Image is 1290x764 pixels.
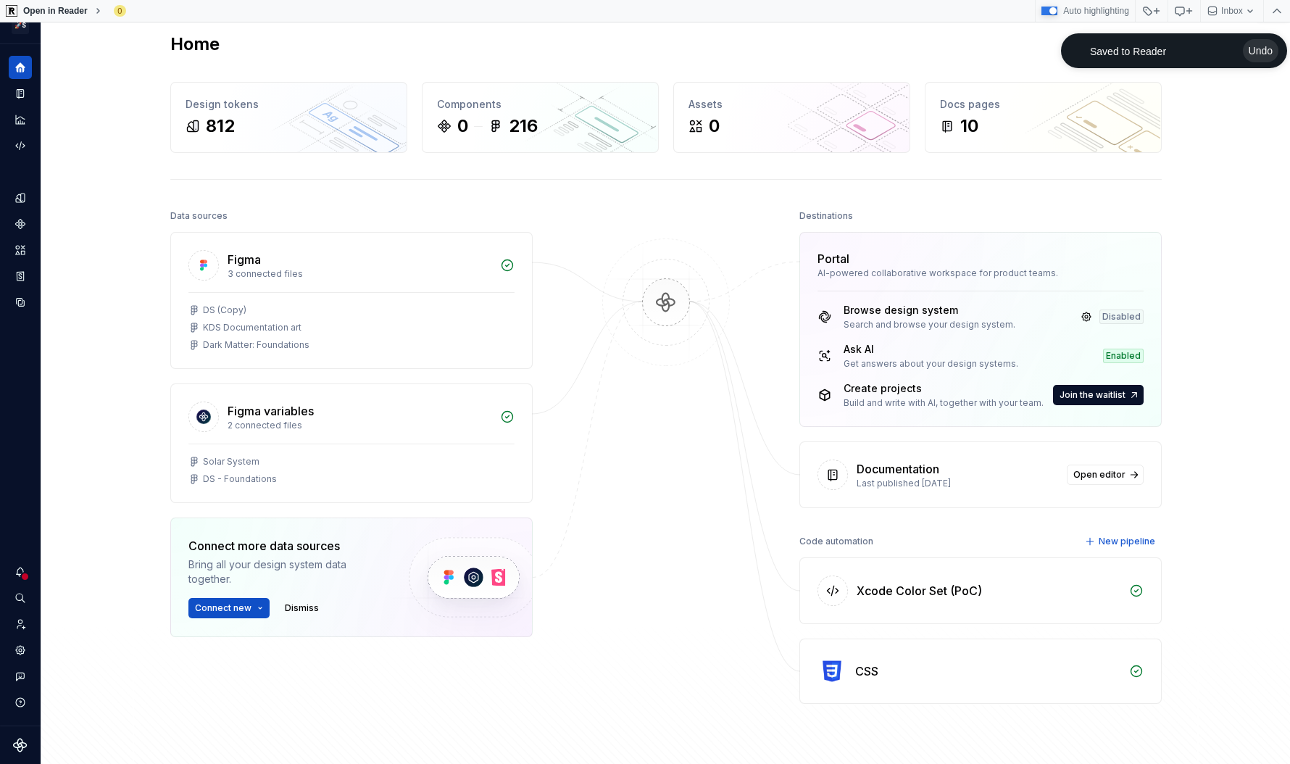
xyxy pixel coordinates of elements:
[509,115,538,138] div: 216
[960,115,978,138] div: 10
[9,212,32,236] a: Components
[422,82,659,153] a: Components0216
[203,473,277,485] div: DS - Foundations
[9,639,32,662] a: Settings
[9,134,32,157] a: Code automation
[1099,536,1155,547] span: New pipeline
[844,397,1044,409] div: Build and write with AI, together with your team.
[817,267,1144,279] div: AI-powered collaborative workspace for product teams.
[857,478,1058,489] div: Last published [DATE]
[170,232,533,369] a: Figma3 connected filesDS (Copy)KDS Documentation artDark Matter: Foundations
[188,557,384,586] div: Bring all your design system data together.
[206,115,235,138] div: 812
[228,420,491,431] div: 2 connected files
[170,206,228,226] div: Data sources
[170,82,407,153] a: Design tokens812
[9,56,32,79] a: Home
[13,738,28,752] svg: Supernova Logo
[799,531,873,552] div: Code automation
[170,383,533,503] a: Figma variables2 connected filesSolar SystemDS - Foundations
[188,537,384,555] div: Connect more data sources
[857,460,939,478] div: Documentation
[9,186,32,209] a: Design tokens
[817,250,849,267] div: Portal
[925,82,1162,153] a: Docs pages10
[9,82,32,105] a: Documentation
[1081,531,1162,552] button: New pipeline
[228,402,314,420] div: Figma variables
[9,238,32,262] a: Assets
[1067,465,1144,485] a: Open editor
[1060,389,1125,401] span: Join the waitlist
[9,265,32,288] a: Storybook stories
[940,97,1147,112] div: Docs pages
[228,251,261,268] div: Figma
[9,665,32,688] button: Contact support
[9,291,32,314] a: Data sources
[278,598,325,618] button: Dismiss
[203,322,301,333] div: KDS Documentation art
[844,358,1018,370] div: Get answers about your design systems.
[1099,310,1144,324] div: Disabled
[1103,349,1144,363] div: Enabled
[170,33,220,56] h2: Home
[673,82,910,153] a: Assets0
[203,456,259,468] div: Solar System
[1073,469,1125,481] span: Open editor
[844,319,1015,331] div: Search and browse your design system.
[186,97,392,112] div: Design tokens
[857,582,982,599] div: Xcode Color Set (PoC)
[3,9,38,41] button: 🚀S
[844,381,1044,396] div: Create projects
[188,598,270,618] button: Connect new
[1053,385,1144,405] button: Join the waitlist
[9,586,32,610] button: Search ⌘K
[203,339,309,351] div: Dark Matter: Foundations
[12,17,29,34] div: 🚀S
[844,303,1015,317] div: Browse design system
[799,206,853,226] div: Destinations
[9,560,32,584] button: Notifications
[9,613,32,636] a: Invite team
[709,115,720,138] div: 0
[203,304,246,316] div: DS (Copy)
[9,108,32,131] a: Analytics
[855,663,878,680] div: CSS
[195,602,251,614] span: Connect new
[457,115,468,138] div: 0
[688,97,895,112] div: Assets
[437,97,644,112] div: Components
[844,342,1018,357] div: Ask AI
[285,602,319,614] span: Dismiss
[228,268,491,280] div: 3 connected files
